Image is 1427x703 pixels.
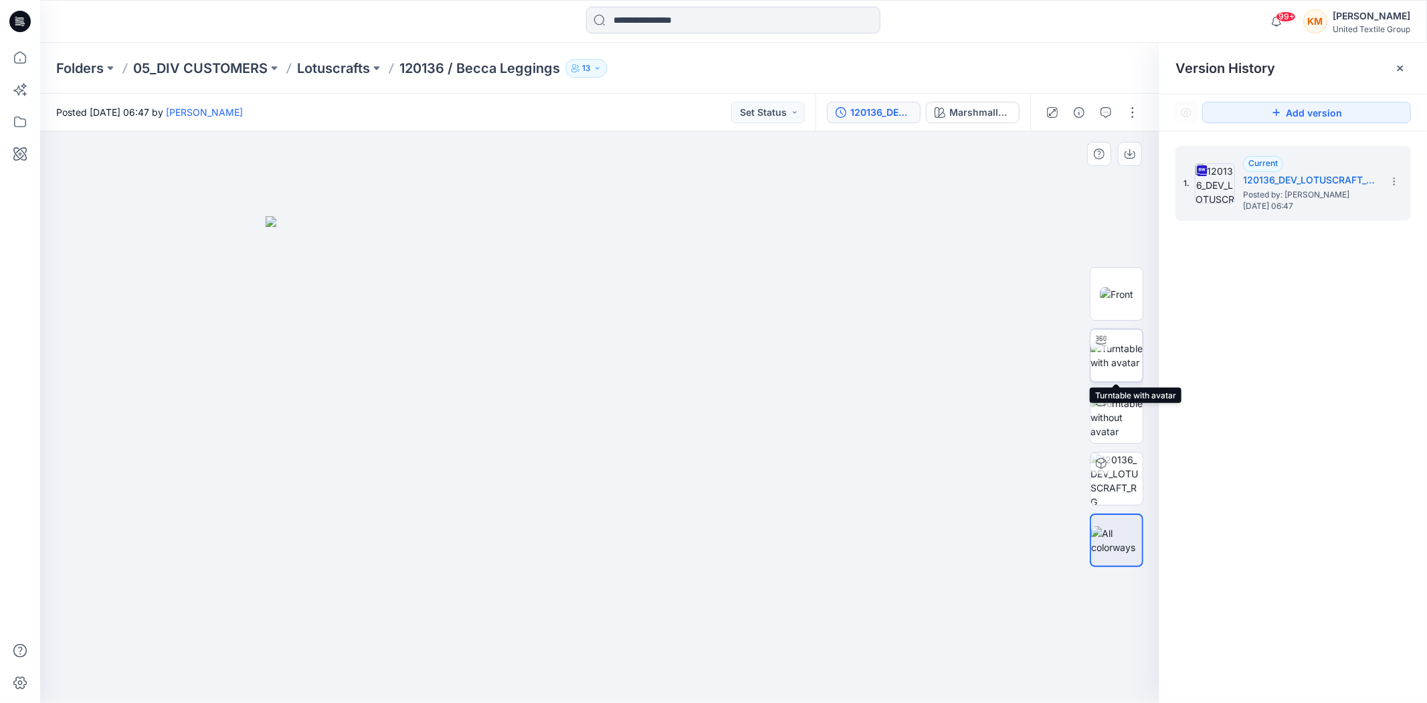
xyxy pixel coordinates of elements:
[1243,172,1377,188] h5: 120136_DEV_LOTUSCRAFT_RG
[1395,63,1406,74] button: Close
[1303,9,1327,33] div: KM
[1090,341,1143,370] img: Turntable with avatar
[1090,453,1143,505] img: 120136_DEV_LOTUSCRAFT_RG Marshmallow 11-4300 TCX
[266,216,935,703] img: eyJhbGciOiJIUzI1NiIsImtpZCI6IjAiLCJzbHQiOiJzZXMiLCJ0eXAiOiJKV1QifQ.eyJkYXRhIjp7InR5cGUiOiJzdG9yYW...
[1100,287,1133,301] img: Front
[1202,102,1411,123] button: Add version
[1195,163,1235,204] img: 120136_DEV_LOTUSCRAFT_RG
[133,59,268,78] a: 05_DIV CUSTOMERS
[1276,11,1296,22] span: 99+
[1333,8,1410,24] div: [PERSON_NAME]
[1068,102,1090,123] button: Details
[297,59,370,78] a: Lotuscrafts
[56,105,243,119] span: Posted [DATE] 06:47 by
[1183,177,1190,189] span: 1.
[1175,102,1197,123] button: Show Hidden Versions
[1243,188,1377,202] span: Posted by: Sara Koustrup
[1091,526,1142,554] img: All colorways
[827,102,921,123] button: 120136_DEV_LOTUSCRAFT_RG
[166,106,243,118] a: [PERSON_NAME]
[1175,60,1275,76] span: Version History
[1333,24,1410,34] div: United Textile Group
[565,59,607,78] button: 13
[1090,396,1143,439] img: Turntable without avatar
[1248,158,1278,168] span: Current
[56,59,104,78] a: Folders
[582,61,591,76] p: 13
[850,105,912,120] div: 120136_DEV_LOTUSCRAFT_RG
[399,59,560,78] p: 120136 / Becca Leggings
[926,102,1020,123] button: Marshmallow 11-4300 TCX
[949,105,1011,120] div: Marshmallow 11-4300 TCX
[1243,202,1377,211] span: [DATE] 06:47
